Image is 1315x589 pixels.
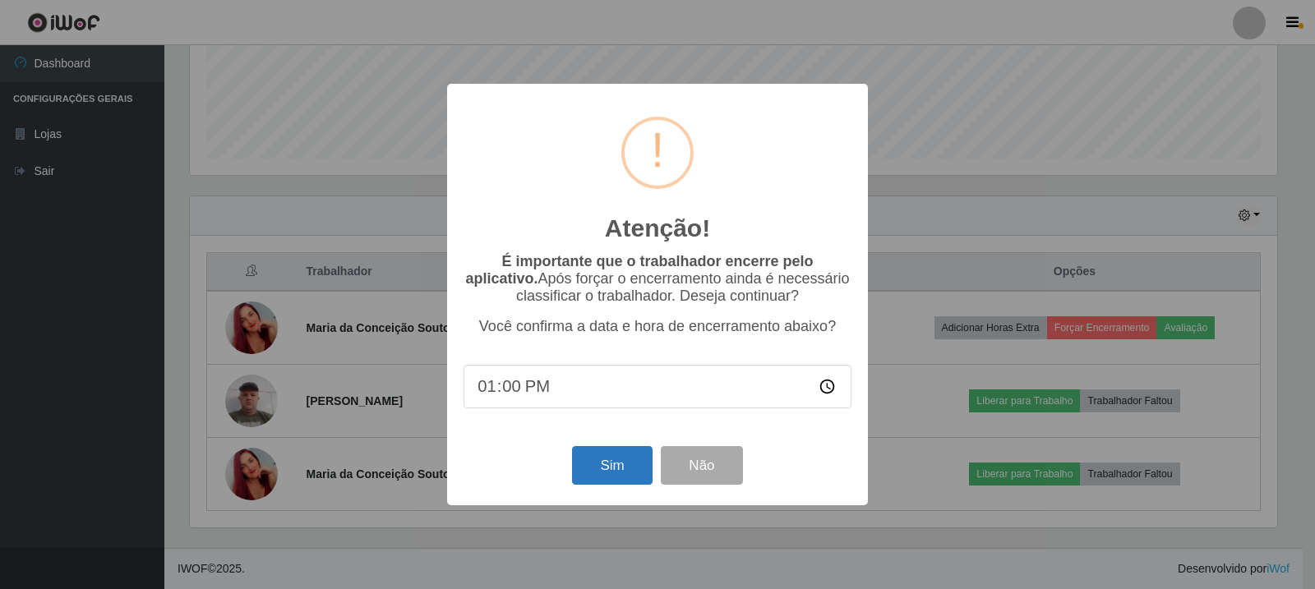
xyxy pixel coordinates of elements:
button: Sim [572,446,652,485]
p: Após forçar o encerramento ainda é necessário classificar o trabalhador. Deseja continuar? [464,253,851,305]
h2: Atenção! [605,214,710,243]
b: É importante que o trabalhador encerre pelo aplicativo. [465,253,813,287]
button: Não [661,446,742,485]
p: Você confirma a data e hora de encerramento abaixo? [464,318,851,335]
